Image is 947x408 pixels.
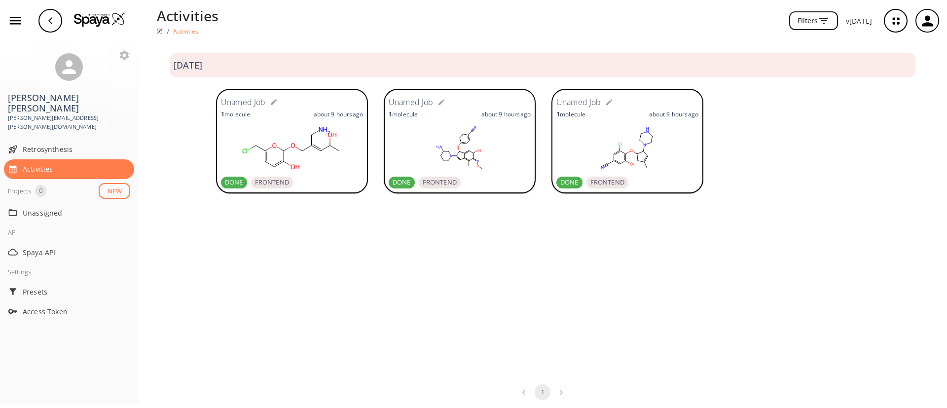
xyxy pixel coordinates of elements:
div: Retrosynthesis [4,140,134,159]
span: Presets [23,287,130,297]
span: DONE [389,178,415,187]
strong: 1 [389,110,392,118]
p: about 9 hours ago [314,110,363,118]
button: NEW [99,183,130,199]
p: about 9 hours ago [649,110,698,118]
span: Spaya API [23,247,130,258]
span: FRONTEND [586,178,628,187]
p: Activities [173,27,199,36]
img: Logo Spaya [74,12,125,27]
h3: [DATE] [174,60,202,71]
span: [PERSON_NAME][EMAIL_ADDRESS][PERSON_NAME][DOMAIN_NAME] [8,113,130,132]
p: molecule [221,110,250,118]
span: Activities [23,164,130,174]
strong: 1 [221,110,224,118]
a: Unamed Job1moleculeabout 9 hoursagoDONEFRONTEND [216,89,368,195]
h6: Unamed Job [556,96,601,109]
span: FRONTEND [419,178,461,187]
span: Unassigned [23,208,130,218]
li: / [167,26,169,37]
div: Activities [4,159,134,179]
p: about 9 hours ago [481,110,531,118]
p: Activities [157,5,219,26]
div: Presets [4,282,134,301]
h6: Unamed Job [221,96,266,109]
button: Filters [789,11,838,31]
h6: Unamed Job [389,96,434,109]
a: Unamed Job1moleculeabout 9 hoursagoDONEFRONTEND [551,89,703,195]
span: Access Token [23,306,130,317]
span: DONE [556,178,583,187]
span: DONE [221,178,247,187]
div: Access Token [4,301,134,321]
a: Unamed Job1moleculeabout 9 hoursagoDONEFRONTEND [384,89,536,195]
svg: C=1(C=CC(=CC=1)OC2(C=4(C(C=C2N3(CC(CCC3)N))=C(C(C(C=4)O)=NOC)C)))(C#N) [389,123,531,173]
h3: [PERSON_NAME] [PERSON_NAME] [8,93,130,113]
p: molecule [556,110,585,118]
span: FRONTEND [251,178,293,187]
button: page 1 [535,384,550,400]
div: Projects [8,185,31,197]
div: Unassigned [4,203,134,223]
p: molecule [389,110,418,118]
strong: 1 [556,110,560,118]
img: Spaya logo [157,28,163,34]
p: v [DATE] [846,16,872,26]
span: Retrosynthesis [23,144,130,154]
svg: C=1(C(=CC(=CC=1O)C#N)Cl)(OC2(C(C=C(C2)C)N3(CCNCC3))) [556,123,698,173]
nav: pagination navigation [514,384,571,400]
svg: C=1(OC(C(=CC=1)O)OCC(=CC(O)C)CN)(CCl) [221,123,363,173]
span: 0 [35,186,46,196]
div: Spaya API [4,242,134,262]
